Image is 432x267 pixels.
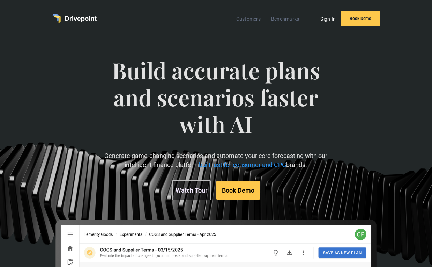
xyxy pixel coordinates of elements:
[199,161,286,168] span: built just for consumer and CPG
[268,14,303,23] a: Benchmarks
[172,180,211,200] a: Watch Tour
[216,181,260,200] a: Book Demo
[52,14,97,23] a: home
[95,151,337,169] p: Generate game-changing scenarios and automate your core forecasting with our intelligent finance ...
[317,14,339,23] a: Sign In
[95,57,337,151] span: Build accurate plans and scenarios faster with AI
[233,14,264,23] a: Customers
[341,11,380,26] a: Book Demo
